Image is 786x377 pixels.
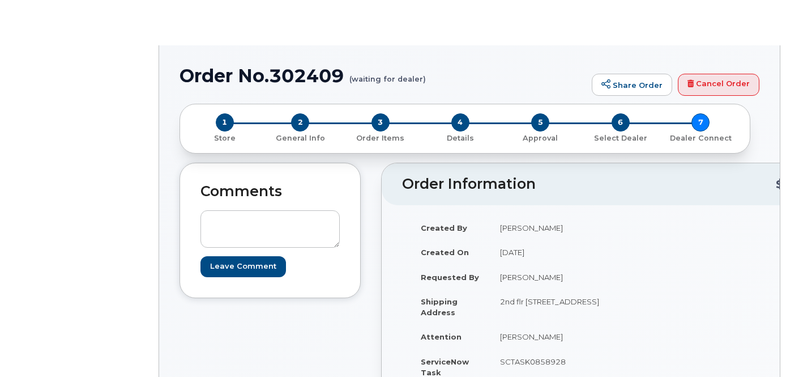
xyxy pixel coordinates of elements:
a: 1 Store [189,132,260,143]
span: 4 [451,113,469,132]
span: 5 [531,113,549,132]
strong: Attention [421,332,462,341]
strong: Created By [421,223,467,232]
a: 6 Select Dealer [580,132,660,143]
h2: Comments [200,184,340,200]
p: Details [425,133,495,143]
p: Order Items [345,133,416,143]
small: (waiting for dealer) [349,66,426,83]
strong: Requested By [421,273,479,282]
a: 2 General Info [260,132,340,143]
a: 5 Approval [501,132,580,143]
span: 3 [371,113,390,132]
p: Store [194,133,255,143]
td: [PERSON_NAME] [490,215,610,240]
td: [PERSON_NAME] [490,265,610,290]
span: 6 [612,113,630,132]
p: Approval [505,133,576,143]
td: 2nd flr [STREET_ADDRESS] [490,289,610,324]
strong: Shipping Address [421,297,458,317]
a: 4 Details [420,132,500,143]
strong: ServiceNow Task [421,357,469,377]
p: Select Dealer [585,133,656,143]
p: General Info [264,133,335,143]
a: Share Order [592,74,672,96]
span: 1 [216,113,234,132]
strong: Created On [421,248,469,257]
td: [PERSON_NAME] [490,324,610,349]
span: 2 [291,113,309,132]
h2: Order Information [402,176,776,192]
h1: Order No.302409 [180,66,586,86]
input: Leave Comment [200,256,286,277]
a: 3 Order Items [340,132,420,143]
a: Cancel Order [678,74,759,96]
td: [DATE] [490,240,610,265]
